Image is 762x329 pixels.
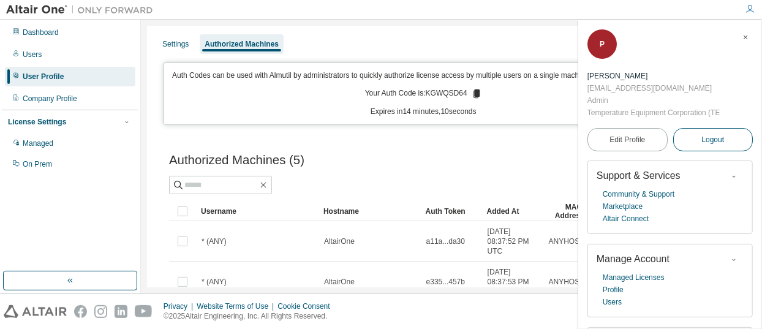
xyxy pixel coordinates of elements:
div: MAC Addresses [548,202,600,221]
span: ANYHOST [549,236,584,246]
a: Altair Connect [603,213,649,225]
div: Hostname [323,202,416,221]
span: [DATE] 08:37:52 PM UTC [488,227,538,256]
a: Profile [603,284,624,296]
div: Admin [587,94,720,107]
p: Expires in 14 minutes, 10 seconds [172,107,676,117]
img: Altair One [6,4,159,16]
img: instagram.svg [94,305,107,318]
span: a11a...da30 [426,236,465,246]
img: linkedin.svg [115,305,127,318]
div: Username [201,202,314,221]
p: Auth Codes can be used with Almutil by administrators to quickly authorize license access by mult... [172,70,676,81]
a: Community & Support [603,188,674,200]
img: youtube.svg [135,305,153,318]
p: Your Auth Code is: KGWQSD64 [365,88,482,99]
span: P [600,40,605,48]
div: Website Terms of Use [197,301,277,311]
div: Dashboard [23,28,59,37]
div: Company Profile [23,94,77,104]
div: Pedro Briseno [587,70,720,82]
span: * (ANY) [202,236,227,246]
div: User Profile [23,72,64,81]
span: Support & Services [597,170,681,181]
div: Temperature Equipment Corporation (TEC) [587,107,720,119]
div: Authorized Machines [205,39,279,49]
img: facebook.svg [74,305,87,318]
img: altair_logo.svg [4,305,67,318]
span: ANYHOST [549,277,584,287]
div: Cookie Consent [277,301,337,311]
div: Settings [162,39,189,49]
span: Authorized Machines (5) [169,153,304,167]
div: [EMAIL_ADDRESS][DOMAIN_NAME] [587,82,720,94]
a: Managed Licenses [603,271,665,284]
a: Marketplace [603,200,643,213]
span: e335...457b [426,277,465,287]
div: License Settings [8,117,66,127]
span: Edit Profile [609,135,645,145]
div: Added At [487,202,538,221]
span: AltairOne [324,277,355,287]
div: Auth Token [426,202,477,221]
span: [DATE] 08:37:53 PM UTC [488,267,538,297]
p: © 2025 Altair Engineering, Inc. All Rights Reserved. [164,311,338,322]
div: Managed [23,138,53,148]
span: Manage Account [597,254,670,264]
div: Users [23,50,42,59]
a: Edit Profile [587,128,668,151]
span: AltairOne [324,236,355,246]
a: Users [603,296,622,308]
span: * (ANY) [202,277,227,287]
button: Logout [673,128,753,151]
div: On Prem [23,159,52,169]
span: Logout [701,134,724,146]
div: Privacy [164,301,197,311]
